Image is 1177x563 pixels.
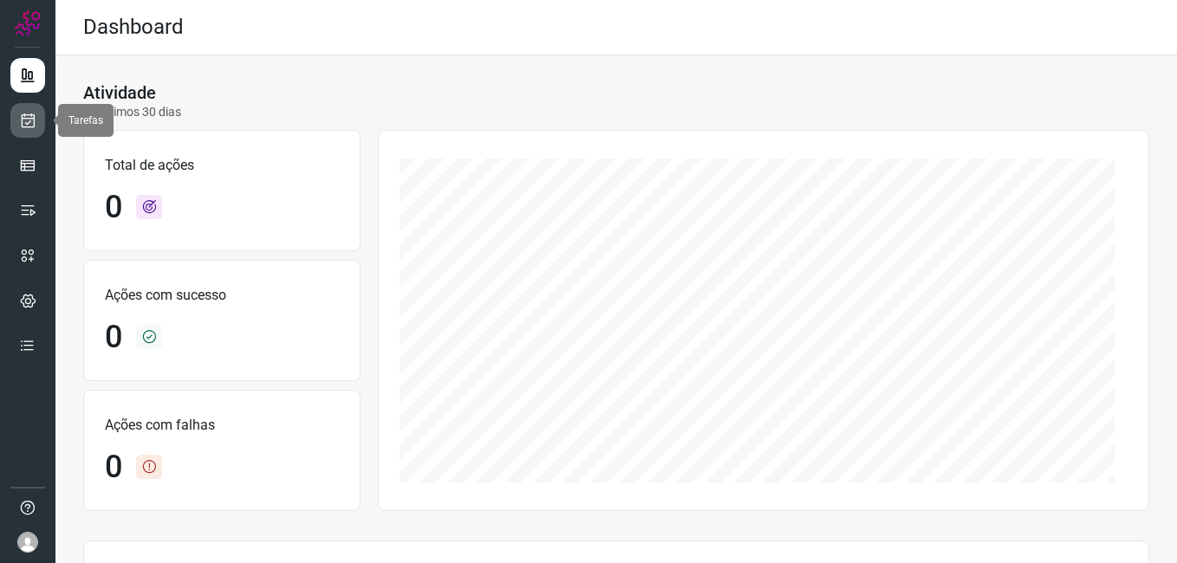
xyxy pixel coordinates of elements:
[68,114,103,126] span: Tarefas
[83,15,184,40] h2: Dashboard
[105,189,122,226] h1: 0
[105,319,122,356] h1: 0
[83,103,181,121] p: Últimos 30 dias
[15,10,41,36] img: Logo
[105,449,122,486] h1: 0
[105,415,339,436] p: Ações com falhas
[17,532,38,553] img: avatar-user-boy.jpg
[105,155,339,176] p: Total de ações
[105,285,339,306] p: Ações com sucesso
[83,82,156,103] h3: Atividade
